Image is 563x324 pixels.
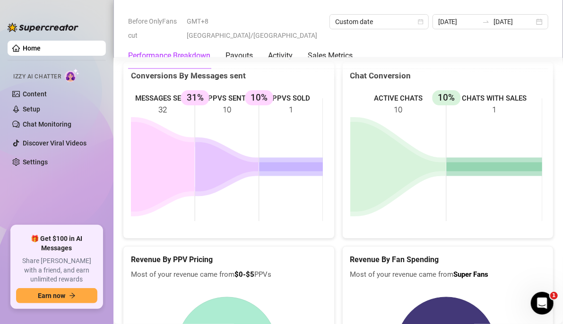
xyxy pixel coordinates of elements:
[23,158,48,166] a: Settings
[234,270,254,279] b: $0-$5
[16,234,97,253] span: 🎁 Get $100 in AI Messages
[23,120,71,128] a: Chat Monitoring
[131,254,327,265] h5: Revenue By PPV Pricing
[335,15,423,29] span: Custom date
[418,19,424,25] span: calendar
[23,139,87,147] a: Discover Viral Videos
[531,292,554,315] iframe: Intercom live chat
[38,292,65,299] span: Earn now
[16,288,97,303] button: Earn nowarrow-right
[65,68,79,82] img: AI Chatter
[268,50,293,61] div: Activity
[225,50,253,61] div: Payouts
[23,90,47,98] a: Content
[128,50,210,61] div: Performance Breakdown
[454,270,489,279] b: Super Fans
[308,50,353,61] div: Sales Metrics
[23,44,41,52] a: Home
[131,269,327,281] span: Most of your revenue came from PPVs
[23,105,40,113] a: Setup
[438,17,479,27] input: Start date
[350,69,546,82] div: Chat Conversion
[350,269,546,281] span: Most of your revenue came from
[494,17,534,27] input: End date
[350,254,546,265] h5: Revenue By Fan Spending
[16,256,97,284] span: Share [PERSON_NAME] with a friend, and earn unlimited rewards
[128,14,181,43] span: Before OnlyFans cut
[482,18,490,26] span: to
[550,292,558,299] span: 1
[131,69,327,82] div: Conversions By Messages sent
[13,72,61,81] span: Izzy AI Chatter
[69,292,76,299] span: arrow-right
[8,23,78,32] img: logo-BBDzfeDw.svg
[187,14,324,43] span: GMT+8 [GEOGRAPHIC_DATA]/[GEOGRAPHIC_DATA]
[482,18,490,26] span: swap-right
